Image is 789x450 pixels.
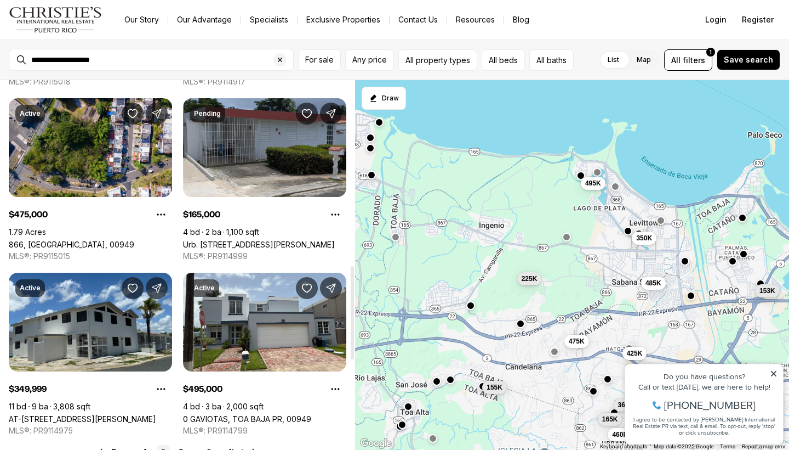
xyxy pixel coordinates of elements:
[9,240,134,249] a: 866, TOA BAJA PR, 00949
[683,54,705,66] span: filters
[636,234,652,243] span: 350K
[324,378,346,400] button: Property options
[628,50,660,70] label: Map
[9,414,156,424] a: AT-12 LILLIAN ST, TOA BAJA PR, 00949
[645,278,661,287] span: 485K
[122,103,144,125] button: Save Property: 866
[522,274,538,283] span: 225K
[585,178,601,187] span: 495K
[664,49,712,71] button: Allfilters1
[612,430,628,438] span: 460K
[20,109,41,118] p: Active
[599,50,628,70] label: List
[622,346,647,359] button: 425K
[9,7,102,33] img: logo
[183,240,335,249] a: Urb. Santa Elena CALLE 9 #E-5, BAYAMON PR, 00957
[390,12,447,27] button: Contact Us
[569,337,585,346] span: 475K
[759,286,775,295] span: 153K
[20,284,41,292] p: Active
[398,49,477,71] button: All property types
[447,12,504,27] a: Resources
[150,378,172,400] button: Property options
[487,383,502,391] span: 155K
[241,12,297,27] a: Specialists
[146,103,168,125] button: Share Property
[146,277,168,299] button: Share Property
[755,284,780,297] button: 153K
[517,272,542,285] button: 225K
[183,414,311,424] a: 0 GAVIOTAS, TOA BAJA PR, 00949
[345,49,394,71] button: Any price
[320,277,342,299] button: Share Property
[362,87,406,110] button: Start drawing
[705,15,727,24] span: Login
[632,232,656,245] button: 350K
[641,276,666,289] button: 485K
[12,25,158,32] div: Do you have questions?
[735,9,780,31] button: Register
[742,15,774,24] span: Register
[581,176,605,189] button: 495K
[482,49,525,71] button: All beds
[352,55,387,64] span: Any price
[296,277,318,299] button: Save Property: 0 GAVIOTAS
[482,380,507,393] button: 155K
[273,49,293,70] button: Clear search input
[116,12,168,27] a: Our Story
[298,12,389,27] a: Exclusive Properties
[305,55,334,64] span: For sale
[608,428,632,441] button: 460K
[122,277,144,299] button: Save Property: AT-12 LILLIAN ST
[618,400,634,409] span: 360K
[710,48,712,57] span: 1
[298,49,341,71] button: For sale
[671,54,681,66] span: All
[504,12,538,27] a: Blog
[699,9,733,31] button: Login
[602,415,618,424] span: 165K
[194,109,221,118] p: Pending
[598,413,622,426] button: 165K
[529,49,574,71] button: All baths
[12,35,158,43] div: Call or text [DATE], we are here to help!
[320,103,342,125] button: Share Property
[324,204,346,226] button: Property options
[194,284,215,292] p: Active
[168,12,241,27] a: Our Advantage
[45,52,136,63] span: [PHONE_NUMBER]
[564,335,589,348] button: 475K
[717,49,780,70] button: Save search
[150,204,172,226] button: Property options
[614,398,638,411] button: 360K
[724,55,773,64] span: Save search
[296,103,318,125] button: Save Property: Urb. Santa Elena CALLE 9 #E-5
[14,67,156,88] span: I agree to be contacted by [PERSON_NAME] International Real Estate PR via text, call & email. To ...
